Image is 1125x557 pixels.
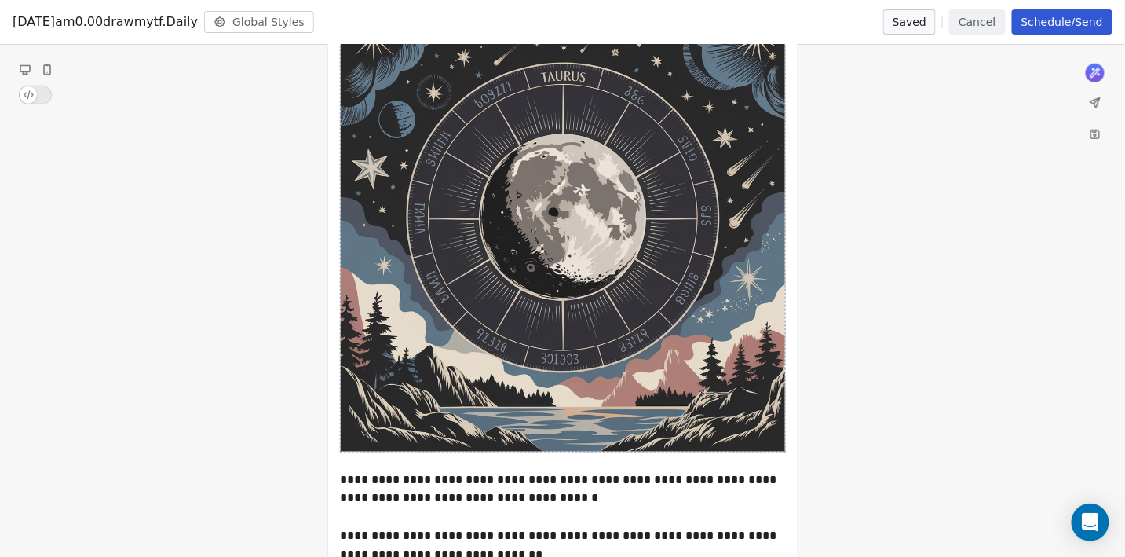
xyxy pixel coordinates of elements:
[13,13,198,31] span: [DATE]am0.00drawmytf.Daily
[949,9,1005,35] button: Cancel
[1072,504,1109,541] div: Open Intercom Messenger
[1012,9,1112,35] button: Schedule/Send
[883,9,936,35] button: Saved
[204,11,314,33] button: Global Styles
